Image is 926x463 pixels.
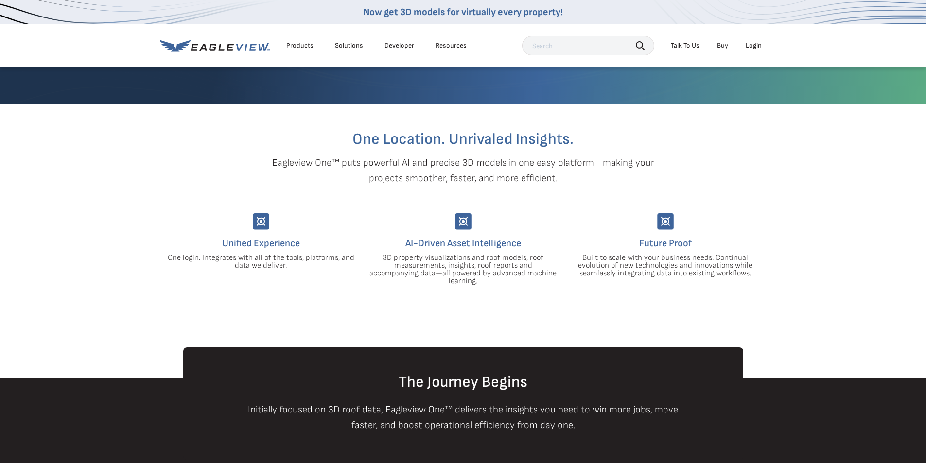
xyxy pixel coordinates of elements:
[384,41,414,50] a: Developer
[572,254,759,277] p: Built to scale with your business needs. Continual evolution of new technologies and innovations ...
[746,41,762,50] div: Login
[253,213,269,230] img: Group-9744.svg
[572,236,759,251] h4: Future Proof
[255,155,671,186] p: Eagleview One™ puts powerful AI and precise 3D models in one easy platform—making your projects s...
[167,254,355,270] p: One login. Integrates with all of the tools, platforms, and data we deliver.
[369,236,557,251] h4: AI-Driven Asset Intelligence
[183,375,743,390] h2: The Journey Begins
[286,41,314,50] div: Products
[167,132,759,147] h2: One Location. Unrivaled Insights.
[237,402,689,433] p: Initially focused on 3D roof data, Eagleview One™ delivers the insights you need to win more jobs...
[167,236,355,251] h4: Unified Experience
[455,213,472,230] img: Group-9744.svg
[522,36,654,55] input: Search
[363,6,563,18] a: Now get 3D models for virtually every property!
[335,41,363,50] div: Solutions
[369,254,557,285] p: 3D property visualizations and roof models, roof measurements, insights, roof reports and accompa...
[717,41,728,50] a: Buy
[671,41,699,50] div: Talk To Us
[436,41,467,50] div: Resources
[657,213,674,230] img: Group-9744.svg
